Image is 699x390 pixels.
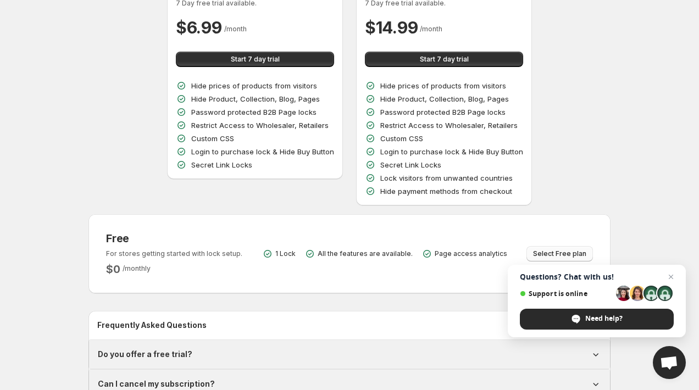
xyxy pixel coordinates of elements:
p: Secret Link Locks [191,159,252,170]
p: Hide Product, Collection, Blog, Pages [380,93,509,104]
p: Custom CSS [380,133,423,144]
span: / month [224,25,247,33]
span: Support is online [520,289,612,298]
p: Password protected B2B Page locks [191,107,317,118]
p: All the features are available. [318,249,413,258]
span: Need help? [520,309,674,330]
span: Start 7 day trial [231,55,280,64]
p: Login to purchase lock & Hide Buy Button [191,146,334,157]
p: Page access analytics [435,249,507,258]
h3: Free [106,232,242,245]
span: Start 7 day trial [420,55,469,64]
span: / monthly [123,264,151,272]
span: Need help? [585,314,623,324]
button: Start 7 day trial [176,52,334,67]
p: Hide payment methods from checkout [380,186,512,197]
p: Lock visitors from unwanted countries [380,172,513,183]
p: For stores getting started with lock setup. [106,249,242,258]
button: Start 7 day trial [365,52,523,67]
p: Hide prices of products from visitors [191,80,317,91]
h2: $ 14.99 [365,16,418,38]
h2: $ 6.99 [176,16,222,38]
button: Select Free plan [526,246,593,261]
p: Hide prices of products from visitors [380,80,506,91]
p: 1 Lock [275,249,296,258]
p: Restrict Access to Wholesaler, Retailers [380,120,518,131]
p: Password protected B2B Page locks [380,107,506,118]
h2: Frequently Asked Questions [97,320,602,331]
p: Hide Product, Collection, Blog, Pages [191,93,320,104]
p: Secret Link Locks [380,159,441,170]
h1: Can I cancel my subscription? [98,378,215,389]
span: Questions? Chat with us! [520,272,674,281]
p: Login to purchase lock & Hide Buy Button [380,146,523,157]
h1: Do you offer a free trial? [98,349,192,360]
p: Custom CSS [191,133,234,144]
h2: $ 0 [106,263,120,276]
span: Select Free plan [533,249,586,258]
p: Restrict Access to Wholesaler, Retailers [191,120,329,131]
a: Open chat [653,346,686,379]
span: / month [420,25,442,33]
